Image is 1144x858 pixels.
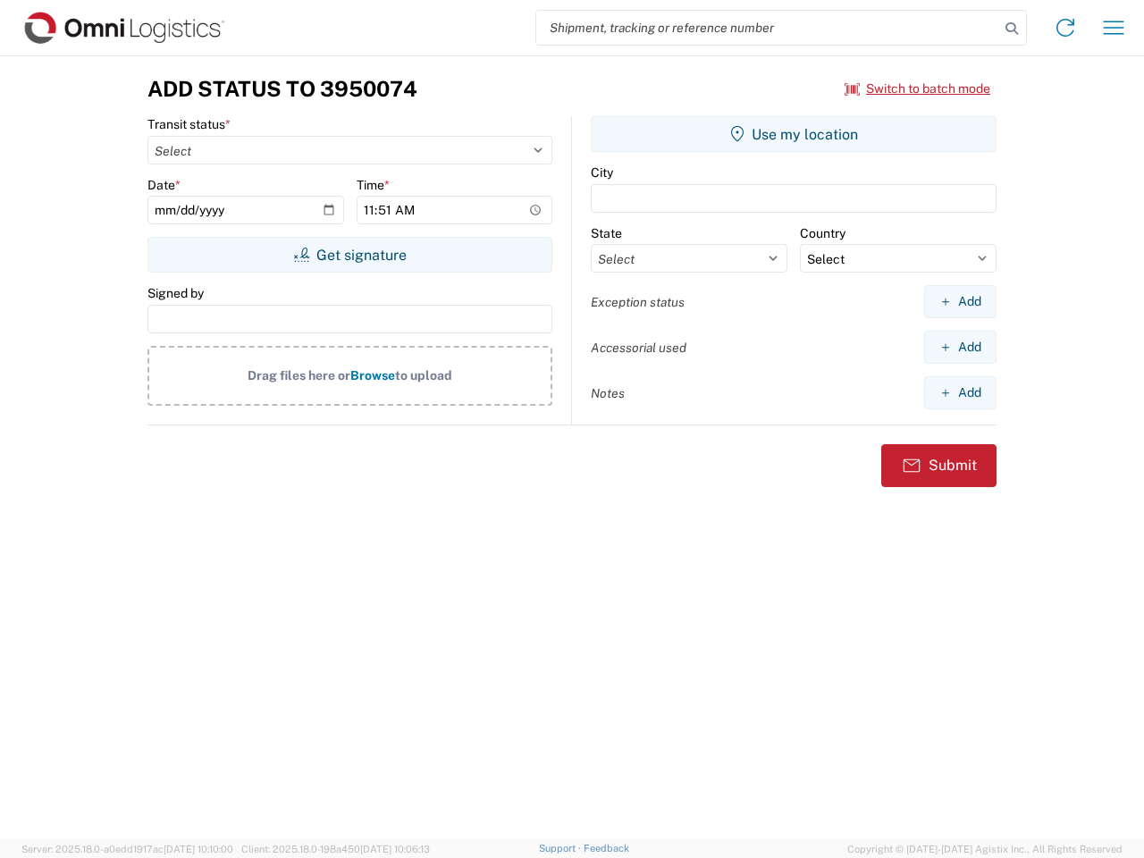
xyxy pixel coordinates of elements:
[924,285,997,318] button: Add
[241,844,430,854] span: Client: 2025.18.0-198a450
[847,841,1123,857] span: Copyright © [DATE]-[DATE] Agistix Inc., All Rights Reserved
[147,237,552,273] button: Get signature
[591,340,686,356] label: Accessorial used
[360,844,430,854] span: [DATE] 10:06:13
[800,225,845,241] label: Country
[591,164,613,181] label: City
[147,76,417,102] h3: Add Status to 3950074
[591,294,685,310] label: Exception status
[350,368,395,383] span: Browse
[147,285,204,301] label: Signed by
[924,376,997,409] button: Add
[395,368,452,383] span: to upload
[539,843,584,854] a: Support
[881,444,997,487] button: Submit
[591,385,625,401] label: Notes
[536,11,999,45] input: Shipment, tracking or reference number
[147,116,231,132] label: Transit status
[147,177,181,193] label: Date
[591,116,997,152] button: Use my location
[591,225,622,241] label: State
[845,74,990,104] button: Switch to batch mode
[357,177,390,193] label: Time
[248,368,350,383] span: Drag files here or
[924,331,997,364] button: Add
[584,843,629,854] a: Feedback
[164,844,233,854] span: [DATE] 10:10:00
[21,844,233,854] span: Server: 2025.18.0-a0edd1917ac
